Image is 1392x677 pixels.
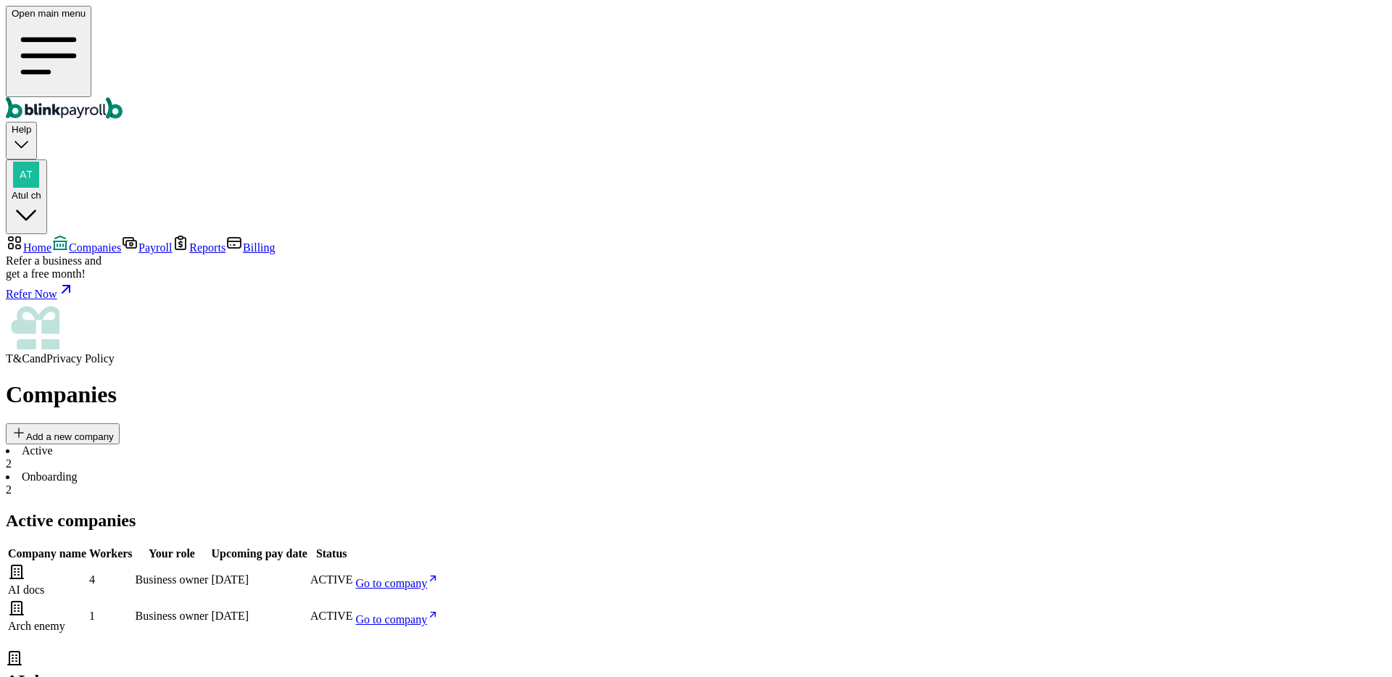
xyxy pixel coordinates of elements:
[6,281,1386,301] a: Refer Now
[356,577,439,589] a: Go to company
[6,423,120,444] button: Add a new company
[88,599,133,634] td: 1
[8,583,44,596] span: AI docs
[310,610,353,622] span: ACTIVE
[8,620,65,632] span: Arch enemy
[135,599,210,634] td: Business owner
[6,352,30,365] span: T&C
[310,547,354,561] th: Status
[225,241,275,254] a: Billing
[189,241,225,254] span: Reports
[69,241,121,254] span: Companies
[7,547,87,561] th: Company name
[135,562,210,597] td: Business owner
[6,444,1386,470] li: Active
[51,241,121,254] a: Companies
[12,124,31,135] span: Help
[210,562,307,597] td: [DATE]
[6,470,1386,497] li: Onboarding
[6,457,12,470] span: 2
[88,547,133,561] th: Workers
[6,483,12,496] span: 2
[138,241,172,254] span: Payroll
[356,613,439,626] a: Go to company
[26,431,114,442] span: Add a new company
[6,241,51,254] a: Home
[6,381,1386,408] h1: Companies
[6,511,1386,531] h2: Active companies
[172,241,225,254] a: Reports
[30,352,46,365] span: and
[23,241,51,254] span: Home
[6,122,37,159] button: Help
[6,6,91,97] button: Open main menu
[12,190,41,201] span: Atul ch
[310,573,353,586] span: ACTIVE
[121,241,172,254] a: Payroll
[6,159,47,235] button: Atul ch
[210,547,307,561] th: Upcoming pay date
[1143,520,1392,677] iframe: Chat Widget
[6,6,1386,122] nav: Global
[243,241,275,254] span: Billing
[135,547,210,561] th: Your role
[210,599,307,634] td: [DATE]
[356,613,428,626] span: Go to company
[12,8,86,19] span: Open main menu
[88,562,133,597] td: 4
[6,234,1386,365] nav: Sidebar
[46,352,115,365] span: Privacy Policy
[356,577,428,589] span: Go to company
[6,254,1386,281] div: Refer a business and get a free month!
